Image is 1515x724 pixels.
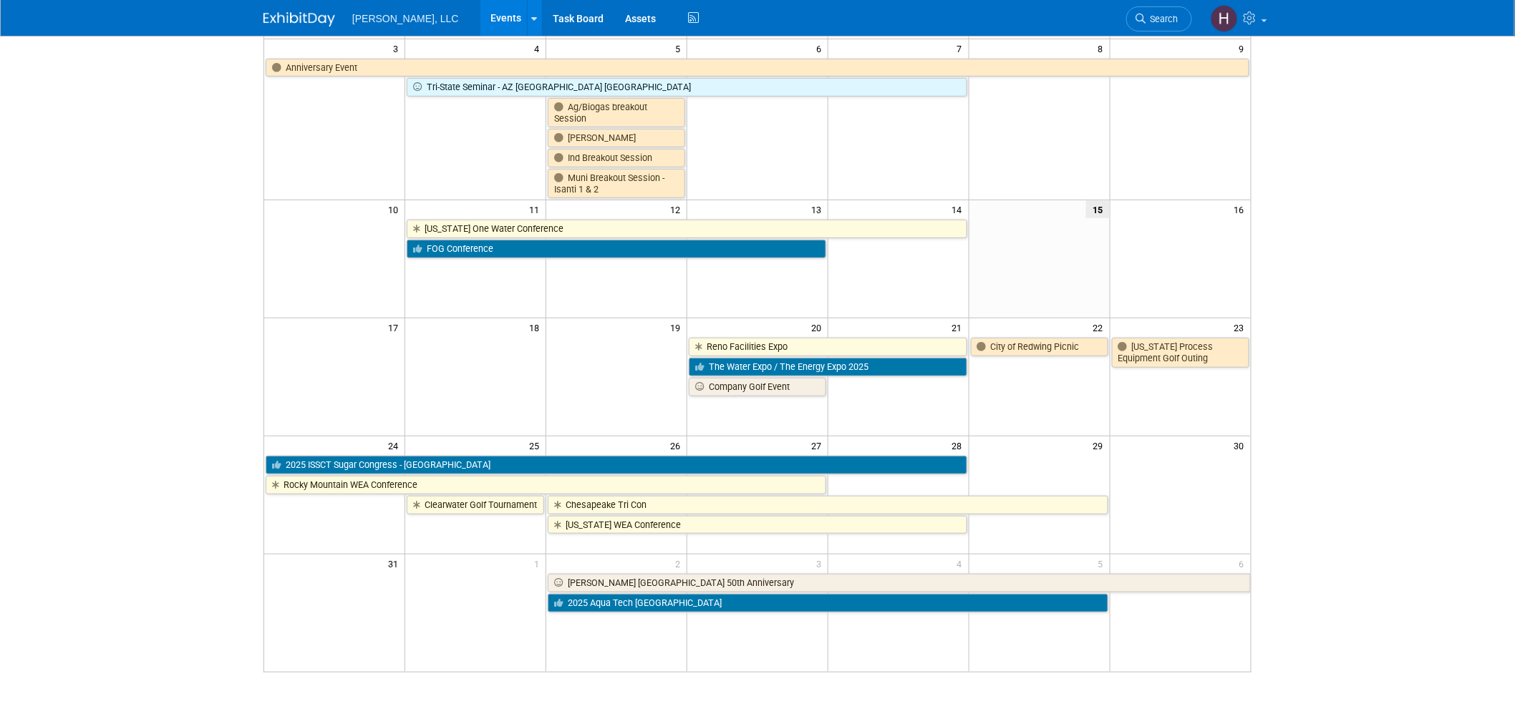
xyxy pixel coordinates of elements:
a: 2025 Aqua Tech [GEOGRAPHIC_DATA] [548,594,1108,612]
span: 30 [1233,436,1251,454]
span: 25 [528,436,546,454]
span: 27 [810,436,828,454]
span: [PERSON_NAME], LLC [352,13,459,24]
span: 5 [1097,554,1110,572]
a: Chesapeake Tri Con [548,496,1108,514]
span: Search [1146,14,1178,24]
a: Reno Facilities Expo [689,338,967,356]
span: 2 [674,554,687,572]
a: Search [1126,6,1192,31]
a: [US_STATE] One Water Conference [407,220,967,238]
span: 29 [1092,436,1110,454]
span: 28 [951,436,969,454]
span: 22 [1092,318,1110,336]
a: Rocky Mountain WEA Conference [266,476,826,494]
span: 14 [951,200,969,218]
span: 13 [810,200,828,218]
a: [US_STATE] WEA Conference [548,516,967,534]
span: 3 [815,554,828,572]
span: 23 [1233,318,1251,336]
span: 1 [533,554,546,572]
a: Ind Breakout Session [548,149,685,167]
a: The Water Expo / The Energy Expo 2025 [689,358,967,376]
span: 5 [674,39,687,57]
span: 17 [387,318,405,336]
span: 16 [1233,200,1251,218]
span: 15 [1086,200,1110,218]
span: 19 [669,318,687,336]
a: 2025 ISSCT Sugar Congress - [GEOGRAPHIC_DATA] [266,456,967,474]
span: 7 [956,39,969,57]
img: Hannah Mulholland [1211,5,1238,32]
a: Tri-State Seminar - AZ [GEOGRAPHIC_DATA] [GEOGRAPHIC_DATA] [407,78,967,97]
span: 26 [669,436,687,454]
span: 3 [392,39,405,57]
img: ExhibitDay [263,12,335,26]
span: 8 [1097,39,1110,57]
a: [US_STATE] Process Equipment Golf Outing [1112,338,1249,367]
span: 18 [528,318,546,336]
a: [PERSON_NAME] [548,129,685,147]
span: 21 [951,318,969,336]
a: Anniversary Event [266,59,1249,77]
span: 24 [387,436,405,454]
span: 4 [956,554,969,572]
span: 11 [528,200,546,218]
span: 6 [815,39,828,57]
span: 12 [669,200,687,218]
a: [PERSON_NAME] [GEOGRAPHIC_DATA] 50th Anniversary [548,574,1251,592]
a: FOG Conference [407,240,826,258]
a: Company Golf Event [689,378,826,396]
a: Muni Breakout Session - Isanti 1 & 2 [548,169,685,198]
span: 9 [1238,39,1251,57]
span: 10 [387,200,405,218]
a: City of Redwing Picnic [971,338,1108,356]
a: Clearwater Golf Tournament [407,496,544,514]
span: 31 [387,554,405,572]
a: Ag/Biogas breakout Session [548,98,685,127]
span: 6 [1238,554,1251,572]
span: 4 [533,39,546,57]
span: 20 [810,318,828,336]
